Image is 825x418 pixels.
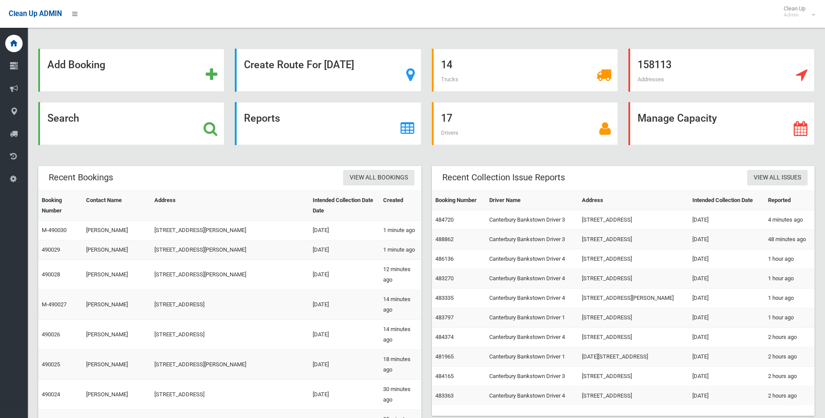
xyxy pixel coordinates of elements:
a: 483270 [435,275,454,282]
a: M-490030 [42,227,67,233]
td: [STREET_ADDRESS] [578,230,689,249]
a: 484720 [435,216,454,223]
td: [PERSON_NAME] [83,221,151,240]
a: Add Booking [38,49,224,92]
a: 483797 [435,314,454,321]
a: 17 Drivers [432,102,618,145]
td: [DATE] [309,240,380,260]
strong: Manage Capacity [638,112,717,124]
td: [STREET_ADDRESS][PERSON_NAME] [151,260,309,290]
a: 486136 [435,255,454,262]
td: [STREET_ADDRESS] [578,210,689,230]
small: Admin [784,12,805,18]
td: 30 minutes ago [380,380,421,410]
td: 14 minutes ago [380,320,421,350]
td: Canterbury Bankstown Driver 4 [486,269,578,289]
th: Contact Name [83,191,151,221]
th: Reported [765,191,815,210]
a: 14 Trucks [432,49,618,92]
td: Canterbury Bankstown Driver 1 [486,347,578,367]
span: Clean Up [779,5,814,18]
strong: Search [47,112,79,124]
td: [DATE] [689,386,765,406]
td: [STREET_ADDRESS] [151,290,309,320]
td: 1 hour ago [765,269,815,289]
td: [DATE] [309,350,380,380]
td: [STREET_ADDRESS] [578,386,689,406]
td: [PERSON_NAME] [83,240,151,260]
td: [DATE] [689,347,765,367]
td: 2 hours ago [765,367,815,386]
td: Canterbury Bankstown Driver 4 [486,249,578,269]
td: Canterbury Bankstown Driver 4 [486,328,578,347]
td: [DATE] [689,367,765,386]
strong: 158113 [638,59,671,71]
td: Canterbury Bankstown Driver 3 [486,210,578,230]
td: 1 minute ago [380,221,421,240]
a: 484374 [435,334,454,340]
td: [DATE] [689,269,765,289]
td: [STREET_ADDRESS] [578,308,689,328]
td: [DATE] [689,210,765,230]
span: Drivers [441,129,458,136]
a: 488862 [435,236,454,242]
td: Canterbury Bankstown Driver 4 [486,386,578,406]
td: [DATE][STREET_ADDRESS] [578,347,689,367]
td: [PERSON_NAME] [83,380,151,410]
a: Manage Capacity [628,102,815,145]
td: 12 minutes ago [380,260,421,290]
td: [STREET_ADDRESS] [578,328,689,347]
td: [STREET_ADDRESS][PERSON_NAME] [151,240,309,260]
td: [DATE] [689,308,765,328]
td: [PERSON_NAME] [83,260,151,290]
span: Trucks [441,76,458,83]
strong: 17 [441,112,452,124]
th: Booking Number [38,191,83,221]
td: Canterbury Bankstown Driver 3 [486,230,578,249]
td: [STREET_ADDRESS][PERSON_NAME] [151,350,309,380]
td: [DATE] [309,320,380,350]
td: 1 hour ago [765,308,815,328]
a: View All Issues [747,170,808,186]
strong: Reports [244,112,280,124]
td: [PERSON_NAME] [83,350,151,380]
a: 158113 Addresses [628,49,815,92]
td: [STREET_ADDRESS][PERSON_NAME] [151,221,309,240]
a: View All Bookings [343,170,414,186]
a: 490026 [42,331,60,338]
td: Canterbury Bankstown Driver 4 [486,289,578,308]
strong: Add Booking [47,59,105,71]
td: [DATE] [309,260,380,290]
th: Intended Collection Date Date [309,191,380,221]
td: 2 hours ago [765,328,815,347]
td: [DATE] [309,380,380,410]
header: Recent Bookings [38,169,124,186]
a: 483335 [435,295,454,301]
strong: 14 [441,59,452,71]
a: 484165 [435,373,454,379]
td: [STREET_ADDRESS] [578,249,689,269]
td: 1 minute ago [380,240,421,260]
th: Address [578,191,689,210]
span: Clean Up ADMIN [9,10,62,18]
a: Reports [235,102,421,145]
a: 490025 [42,361,60,368]
td: [PERSON_NAME] [83,320,151,350]
a: 490028 [42,271,60,278]
span: Addresses [638,76,664,83]
a: Search [38,102,224,145]
td: [DATE] [309,221,380,240]
a: M-490027 [42,301,67,308]
td: 2 hours ago [765,386,815,406]
a: 483363 [435,392,454,399]
th: Created [380,191,421,221]
td: 1 hour ago [765,249,815,269]
a: 481965 [435,353,454,360]
th: Driver Name [486,191,578,210]
th: Booking Number [432,191,486,210]
td: [STREET_ADDRESS] [578,367,689,386]
td: 14 minutes ago [380,290,421,320]
td: [PERSON_NAME] [83,290,151,320]
td: 2 hours ago [765,347,815,367]
header: Recent Collection Issue Reports [432,169,575,186]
